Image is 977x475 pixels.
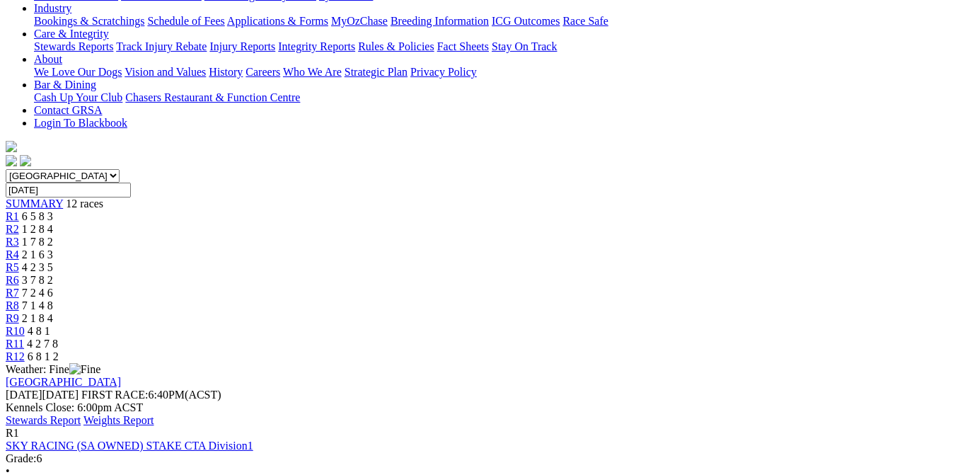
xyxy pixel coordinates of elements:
span: 6 5 8 3 [22,210,53,222]
span: 2 1 6 3 [22,248,53,261]
div: Bar & Dining [34,91,971,104]
div: Kennels Close: 6:00pm ACST [6,401,971,414]
a: Race Safe [562,15,608,27]
img: logo-grsa-white.png [6,141,17,152]
span: 7 2 4 6 [22,287,53,299]
a: Industry [34,2,71,14]
a: [GEOGRAPHIC_DATA] [6,376,121,388]
a: Weights Report [83,414,154,426]
span: [DATE] [6,389,79,401]
a: R10 [6,325,25,337]
span: 1 7 8 2 [22,236,53,248]
a: Stewards Reports [34,40,113,52]
span: 12 races [66,198,103,210]
div: Care & Integrity [34,40,971,53]
img: twitter.svg [20,155,31,166]
a: R9 [6,312,19,324]
a: Injury Reports [209,40,275,52]
a: MyOzChase [331,15,388,27]
span: Grade: [6,452,37,464]
a: Breeding Information [391,15,489,27]
a: Cash Up Your Club [34,91,122,103]
a: Applications & Forms [227,15,328,27]
a: Schedule of Fees [147,15,224,27]
a: R6 [6,274,19,286]
a: R11 [6,338,24,350]
div: Industry [34,15,971,28]
span: 7 1 4 8 [22,299,53,311]
span: 3 7 8 2 [22,274,53,286]
a: Strategic Plan [345,66,407,78]
a: Login To Blackbook [34,117,127,129]
a: SUMMARY [6,198,63,210]
a: Privacy Policy [410,66,477,78]
a: Chasers Restaurant & Function Centre [125,91,300,103]
a: R4 [6,248,19,261]
a: R2 [6,223,19,235]
a: R3 [6,236,19,248]
img: facebook.svg [6,155,17,166]
a: SKY RACING (SA OWNED) STAKE CTA Division1 [6,440,253,452]
a: R7 [6,287,19,299]
a: Track Injury Rebate [116,40,207,52]
a: ICG Outcomes [492,15,560,27]
a: Bar & Dining [34,79,96,91]
div: 6 [6,452,971,465]
a: History [209,66,243,78]
a: Contact GRSA [34,104,102,116]
a: Vision and Values [125,66,206,78]
a: Careers [245,66,280,78]
a: Stewards Report [6,414,81,426]
span: 6 8 1 2 [28,350,59,362]
a: About [34,53,62,65]
span: R1 [6,427,19,439]
span: [DATE] [6,389,42,401]
span: Weather: Fine [6,363,100,375]
span: 1 2 8 4 [22,223,53,235]
a: Rules & Policies [358,40,434,52]
a: Stay On Track [492,40,557,52]
img: Fine [69,363,100,376]
input: Select date [6,183,131,198]
a: Integrity Reports [278,40,355,52]
a: R8 [6,299,19,311]
span: FIRST RACE: [81,389,148,401]
a: Who We Are [283,66,342,78]
span: 4 2 7 8 [27,338,58,350]
a: Bookings & Scratchings [34,15,144,27]
a: Fact Sheets [437,40,489,52]
span: 4 8 1 [28,325,50,337]
a: We Love Our Dogs [34,66,122,78]
a: R12 [6,350,25,362]
span: 6:40PM(ACST) [81,389,221,401]
div: About [34,66,971,79]
a: Care & Integrity [34,28,109,40]
span: 4 2 3 5 [22,261,53,273]
a: R5 [6,261,19,273]
a: R1 [6,210,19,222]
span: 2 1 8 4 [22,312,53,324]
